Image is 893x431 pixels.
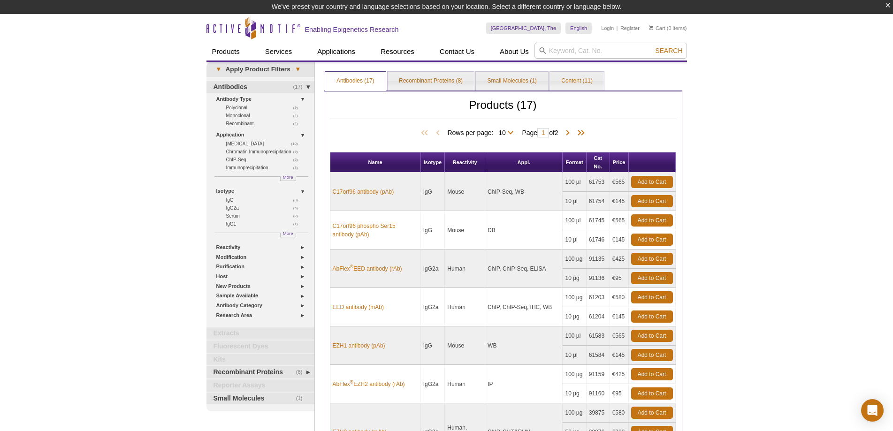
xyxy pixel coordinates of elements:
span: ▾ [290,65,305,74]
td: €565 [610,326,629,346]
a: AbFlex®EED antibody (rAb) [333,265,402,273]
span: (8) [296,366,308,378]
span: (9) [293,148,303,156]
a: [GEOGRAPHIC_DATA], The [486,23,561,34]
a: Extracts [206,327,314,340]
td: 10 µl [563,230,586,250]
td: ChIP, ChIP-Seq, IHC, WB [485,288,563,326]
a: Cart [649,25,665,31]
td: ChIP, ChIP-Seq, ELISA [485,250,563,288]
a: Resources [375,43,420,60]
td: IgG2a [421,250,445,288]
a: Add to Cart [631,291,673,303]
td: 61753 [587,173,610,192]
td: 61754 [587,192,610,211]
a: Add to Cart [631,387,673,400]
td: 91160 [587,384,610,403]
span: Search [655,47,682,54]
a: Register [620,25,640,31]
td: 61583 [587,326,610,346]
td: Human [445,250,485,288]
td: €145 [610,230,629,250]
a: More [280,233,296,237]
sup: ® [350,264,353,269]
td: €95 [610,384,629,403]
td: 10 µg [563,384,586,403]
td: €565 [610,173,629,192]
td: Human [445,288,485,326]
td: €145 [610,307,629,326]
a: Research Area [216,310,309,320]
span: (1) [296,393,308,405]
a: Host [216,272,309,281]
td: 61746 [587,230,610,250]
a: Applications [312,43,361,60]
th: Price [610,152,629,173]
td: 91135 [587,250,610,269]
td: €95 [610,269,629,288]
td: 61204 [587,307,610,326]
th: Format [563,152,586,173]
span: (5) [293,156,303,164]
td: 91159 [587,365,610,384]
a: ▾Apply Product Filters▾ [206,62,314,77]
span: (10) [291,140,303,148]
span: (8) [293,196,303,204]
a: (4)Recombinant [226,120,303,128]
td: €425 [610,365,629,384]
a: Fluorescent Dyes [206,340,314,353]
span: (2) [293,212,303,220]
a: Add to Cart [631,253,673,265]
td: 10 µl [563,346,586,365]
a: Content (11) [550,72,604,91]
td: 100 µg [563,250,586,269]
h2: Products (17) [330,101,676,119]
td: ChIP-Seq, WB [485,173,563,211]
td: €580 [610,403,629,423]
span: Previous Page [433,129,443,138]
h2: Enabling Epigenetics Research [305,25,399,34]
a: (4)Monoclonal [226,112,303,120]
td: Human [445,365,485,403]
th: Appl. [485,152,563,173]
td: 100 µg [563,365,586,384]
a: More [280,176,296,181]
a: (1)IgG1 [226,220,303,228]
a: Contact Us [434,43,480,60]
span: Last Page [572,129,587,138]
th: Name [330,152,421,173]
th: Reactivity [445,152,485,173]
a: C17orf96 phospho Ser15 antibody (pAb) [333,222,418,239]
a: Add to Cart [631,330,673,342]
td: 100 µl [563,326,586,346]
a: Reactivity [216,242,309,252]
td: Mouse [445,173,485,211]
a: Add to Cart [631,407,673,419]
th: Cat No. [587,152,610,173]
a: (9)Chromatin Immunoprecipitation [226,148,303,156]
span: (4) [293,120,303,128]
td: 61203 [587,288,610,307]
a: Add to Cart [631,310,673,323]
td: DB [485,211,563,250]
a: Antibody Type [216,94,309,104]
span: (5) [293,204,303,212]
a: Add to Cart [631,234,673,246]
a: (9)Polyclonal [226,104,303,112]
a: AbFlex®EZH2 antibody (rAb) [333,380,405,388]
a: (17)Antibodies [206,81,314,93]
a: C17orf96 antibody (pAb) [333,188,394,196]
span: More [283,229,293,237]
span: 2 [555,129,558,136]
td: 100 µl [563,211,586,230]
td: IgG2a [421,365,445,403]
th: Isotype [421,152,445,173]
td: 10 µl [563,192,586,211]
td: 91136 [587,269,610,288]
a: New Products [216,281,309,291]
a: Purification [216,262,309,272]
td: 100 µl [563,173,586,192]
span: ▾ [211,65,226,74]
a: English [565,23,592,34]
a: Kits [206,354,314,366]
